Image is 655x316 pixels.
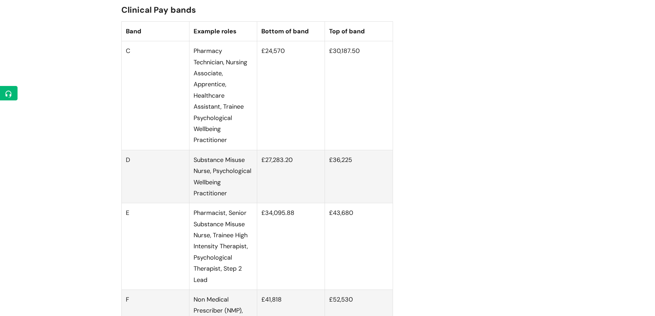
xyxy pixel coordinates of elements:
[121,41,189,150] td: C
[121,21,189,41] th: Band
[257,41,325,150] td: £24,570
[325,150,393,203] td: £36,225
[189,41,257,150] td: Pharmacy Technician, Nursing Associate, Apprentice, Healthcare Assistant, Trainee Psychological W...
[121,4,196,15] span: Clinical Pay bands
[257,150,325,203] td: £27,283.20
[257,21,325,41] th: Bottom of band
[189,21,257,41] th: Example roles
[325,21,393,41] th: Top of band
[325,41,393,150] td: £30,187.50
[121,150,189,203] td: D
[257,203,325,290] td: £34,095.88
[189,150,257,203] td: Substance Misuse Nurse, Psychological Wellbeing Practitioner
[121,203,189,290] td: E
[325,203,393,290] td: £43,680
[189,203,257,290] td: Pharmacist, Senior Substance Misuse Nurse, Trainee High Intensity Therapist, Psychological Therap...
